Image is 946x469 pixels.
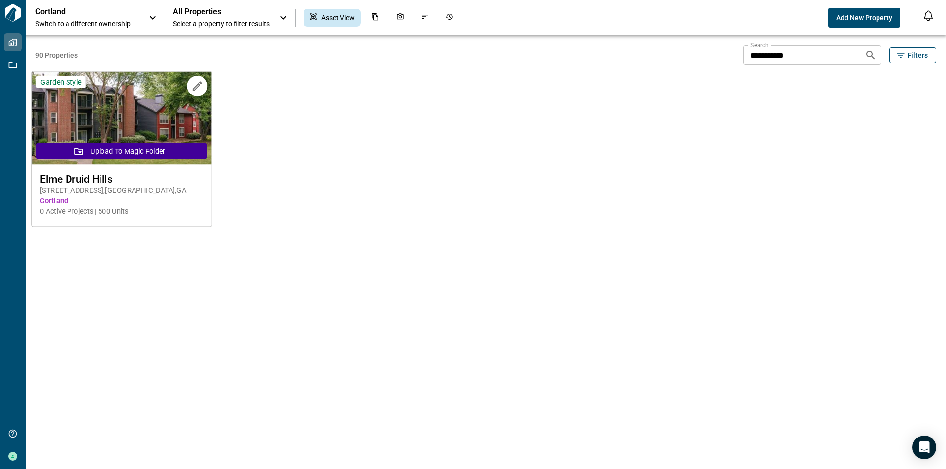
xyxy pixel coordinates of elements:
label: Search [750,41,769,49]
span: Select a property to filter results [173,19,270,29]
button: Search properties [861,45,880,65]
span: Garden Style [40,77,81,87]
div: Open Intercom Messenger [912,436,936,459]
span: Add New Property [836,13,892,23]
span: Cortland [40,196,203,206]
span: [STREET_ADDRESS] , [GEOGRAPHIC_DATA] , GA [40,186,203,196]
span: 0 Active Projects | 500 Units [40,206,203,217]
span: Asset View [321,13,355,23]
span: All Properties [173,7,270,17]
p: Cortland [35,7,124,17]
div: Photos [390,9,410,27]
span: Filters [908,50,928,60]
div: Job History [439,9,459,27]
button: Open notification feed [920,8,936,24]
img: property-asset [32,72,211,165]
span: Switch to a different ownership [35,19,139,29]
button: Upload to Magic Folder [36,143,207,159]
div: Issues & Info [415,9,435,27]
span: 90 Properties [35,50,740,60]
div: Asset View [304,9,361,27]
button: Filters [889,47,936,63]
span: Elme Druid Hills [40,173,203,185]
div: Documents [366,9,385,27]
button: Add New Property [828,8,900,28]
